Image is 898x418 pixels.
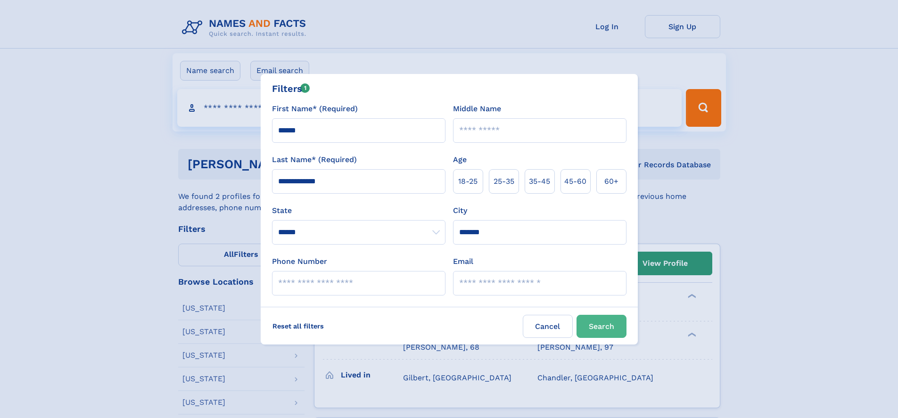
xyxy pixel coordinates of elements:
button: Search [577,315,626,338]
span: 35‑45 [529,176,550,187]
label: Phone Number [272,256,327,267]
label: Middle Name [453,103,501,115]
div: Filters [272,82,310,96]
label: Email [453,256,473,267]
label: Cancel [523,315,573,338]
span: 60+ [604,176,618,187]
label: First Name* (Required) [272,103,358,115]
label: State [272,205,445,216]
label: Reset all filters [266,315,330,337]
span: 45‑60 [564,176,586,187]
span: 18‑25 [458,176,478,187]
span: 25‑35 [494,176,514,187]
label: Last Name* (Required) [272,154,357,165]
label: City [453,205,467,216]
label: Age [453,154,467,165]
